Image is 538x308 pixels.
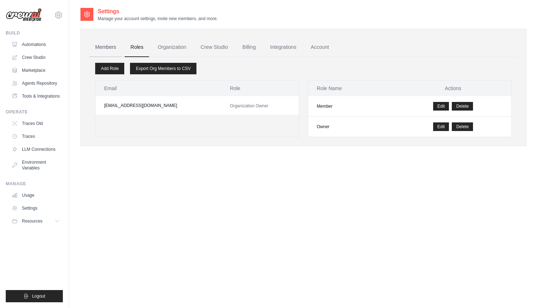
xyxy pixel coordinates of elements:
span: Resources [22,218,42,224]
img: Logo [6,8,42,22]
span: Organization Owner [230,103,268,108]
a: Agents Repository [9,78,63,89]
div: Build [6,30,63,36]
button: Delete [452,122,473,131]
a: Marketplace [9,65,63,76]
a: Organization [152,38,192,57]
a: Roles [125,38,149,57]
a: Traces Old [9,118,63,129]
a: Members [89,38,122,57]
a: Account [305,38,335,57]
div: Manage [6,181,63,187]
a: LLM Connections [9,144,63,155]
a: Export Org Members to CSV [130,63,196,74]
h2: Settings [98,7,218,16]
th: Email [96,80,221,96]
button: Logout [6,290,63,302]
a: Environment Variables [9,157,63,174]
a: Billing [237,38,261,57]
td: Member [308,96,395,117]
th: Actions [395,80,511,96]
p: Manage your account settings, invite new members, and more. [98,16,218,22]
a: Traces [9,131,63,142]
div: Operate [6,109,63,115]
button: Delete [452,102,473,111]
th: Role [221,80,299,96]
td: [EMAIL_ADDRESS][DOMAIN_NAME] [96,96,221,115]
span: Logout [32,293,45,299]
a: Crew Studio [9,52,63,63]
button: Resources [9,215,63,227]
a: Edit [433,102,449,111]
a: Usage [9,190,63,201]
a: Crew Studio [195,38,234,57]
a: Add Role [95,63,124,74]
a: Edit [433,122,449,131]
a: Automations [9,39,63,50]
th: Role Name [308,80,395,96]
a: Integrations [264,38,302,57]
a: Settings [9,202,63,214]
a: Tools & Integrations [9,90,63,102]
td: Owner [308,117,395,137]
